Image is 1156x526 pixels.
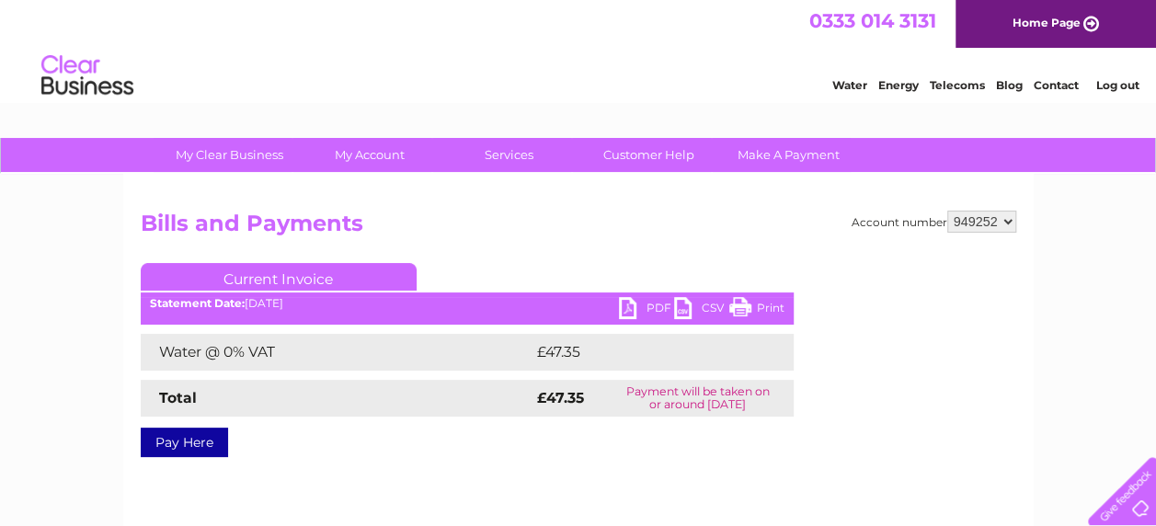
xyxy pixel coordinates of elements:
[996,78,1023,92] a: Blog
[144,10,1013,89] div: Clear Business is a trading name of Verastar Limited (registered in [GEOGRAPHIC_DATA] No. 3667643...
[930,78,985,92] a: Telecoms
[433,138,585,172] a: Services
[40,48,134,104] img: logo.png
[852,211,1016,233] div: Account number
[832,78,867,92] a: Water
[141,297,794,310] div: [DATE]
[1034,78,1079,92] a: Contact
[713,138,864,172] a: Make A Payment
[154,138,305,172] a: My Clear Business
[619,297,674,324] a: PDF
[1095,78,1139,92] a: Log out
[602,380,794,417] td: Payment will be taken on or around [DATE]
[150,296,245,310] b: Statement Date:
[141,428,228,457] a: Pay Here
[532,334,755,371] td: £47.35
[878,78,919,92] a: Energy
[674,297,729,324] a: CSV
[573,138,725,172] a: Customer Help
[141,263,417,291] a: Current Invoice
[141,334,532,371] td: Water @ 0% VAT
[293,138,445,172] a: My Account
[141,211,1016,246] h2: Bills and Payments
[159,389,197,406] strong: Total
[537,389,584,406] strong: £47.35
[809,9,936,32] a: 0333 014 3131
[729,297,784,324] a: Print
